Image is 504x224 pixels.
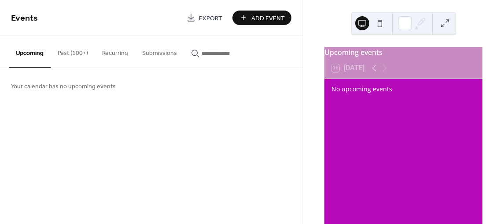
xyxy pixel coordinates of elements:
span: Add Event [251,14,285,23]
button: Recurring [95,36,135,67]
button: Past (100+) [51,36,95,67]
span: Export [199,14,222,23]
div: No upcoming events [331,84,475,94]
span: Your calendar has no upcoming events [11,82,116,91]
button: Upcoming [9,36,51,68]
button: Submissions [135,36,184,67]
a: Export [180,11,229,25]
div: Upcoming events [324,47,482,58]
span: Events [11,10,38,27]
button: Add Event [232,11,291,25]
